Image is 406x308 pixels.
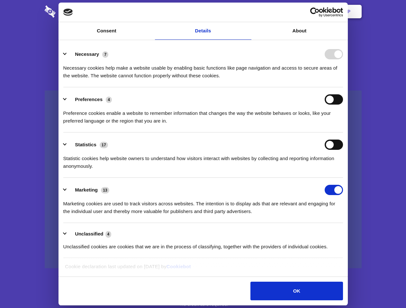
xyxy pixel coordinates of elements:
label: Necessary [75,51,99,57]
button: OK [250,282,343,300]
div: Unclassified cookies are cookies that we are in the process of classifying, together with the pro... [63,238,343,251]
div: Preference cookies enable a website to remember information that changes the way the website beha... [63,105,343,125]
label: Preferences [75,97,103,102]
button: Preferences (4) [63,94,116,105]
a: Cookiebot [167,264,191,269]
img: logo [63,9,73,16]
div: Marketing cookies are used to track visitors across websites. The intention is to display ads tha... [63,195,343,215]
h4: Auto-redaction of sensitive data, encrypted data sharing and self-destructing private chats. Shar... [45,58,362,80]
button: Necessary (7) [63,49,113,59]
a: Details [155,22,251,40]
span: 17 [100,142,108,148]
label: Statistics [75,142,96,147]
img: logo-wordmark-white-trans-d4663122ce5f474addd5e946df7df03e33cb6a1c49d2221995e7729f52c070b2.svg [45,5,100,18]
a: Pricing [189,2,217,21]
h1: Eliminate Slack Data Loss. [45,29,362,52]
a: Login [292,2,320,21]
label: Marketing [75,187,98,193]
span: 4 [106,97,112,103]
a: About [251,22,348,40]
span: 7 [102,51,108,58]
a: Wistia video thumbnail [45,90,362,269]
div: Statistic cookies help website owners to understand how visitors interact with websites by collec... [63,150,343,170]
span: 13 [101,187,109,193]
a: Consent [59,22,155,40]
span: 4 [105,231,112,237]
iframe: Drift Widget Chat Controller [374,276,398,300]
button: Marketing (13) [63,185,113,195]
button: Unclassified (4) [63,230,115,238]
div: Necessary cookies help make a website usable by enabling basic functions like page navigation and... [63,59,343,80]
button: Statistics (17) [63,140,112,150]
a: Usercentrics Cookiebot - opens in a new window [287,7,343,17]
a: Contact [261,2,290,21]
div: Cookie declaration last updated on [DATE] by [60,263,346,275]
